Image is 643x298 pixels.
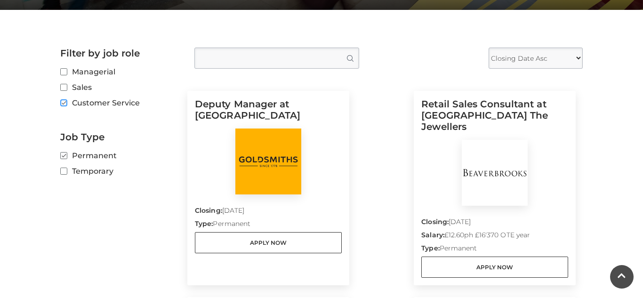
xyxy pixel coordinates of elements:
label: Managerial [60,66,180,78]
label: Customer Service [60,97,180,109]
h2: Filter by job role [60,48,180,59]
label: Temporary [60,165,180,177]
h5: Retail Sales Consultant at [GEOGRAPHIC_DATA] The Jewellers [421,98,568,140]
img: BeaverBrooks The Jewellers [462,140,528,206]
p: [DATE] [195,206,342,219]
h5: Deputy Manager at [GEOGRAPHIC_DATA] [195,98,342,129]
img: Goldsmiths [235,129,301,194]
strong: Type: [195,219,213,228]
strong: Closing: [195,206,222,215]
a: Apply Now [421,257,568,278]
strong: Salary: [421,231,444,239]
p: Permanent [421,243,568,257]
strong: Type: [421,244,439,252]
p: £12.60ph £16'370 OTE year [421,230,568,243]
a: Apply Now [195,232,342,253]
strong: Closing: [421,217,449,226]
p: Permanent [195,219,342,232]
p: [DATE] [421,217,568,230]
h2: Job Type [60,131,180,143]
label: Permanent [60,150,180,161]
label: Sales [60,81,180,93]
